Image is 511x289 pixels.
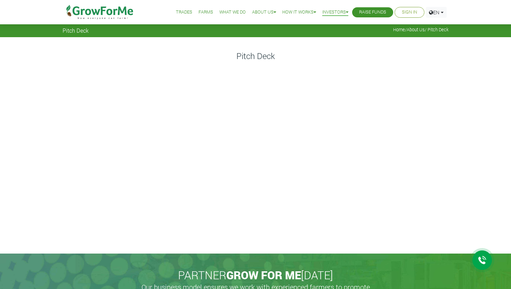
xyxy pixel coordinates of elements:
[226,267,301,282] span: GROW FOR ME
[393,27,448,32] span: / / Pitch Deck
[426,7,447,18] a: EN
[219,9,246,16] a: What We Do
[282,9,316,16] a: How it Works
[407,27,425,32] a: About Us
[176,9,192,16] a: Trades
[393,27,405,32] a: Home
[63,51,448,61] h4: Pitch Deck
[65,269,446,282] h2: PARTNER [DATE]
[402,9,417,16] a: Sign In
[198,9,213,16] a: Farms
[252,9,276,16] a: About Us
[359,9,386,16] a: Raise Funds
[322,9,348,16] a: Investors
[63,27,89,34] span: Pitch Deck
